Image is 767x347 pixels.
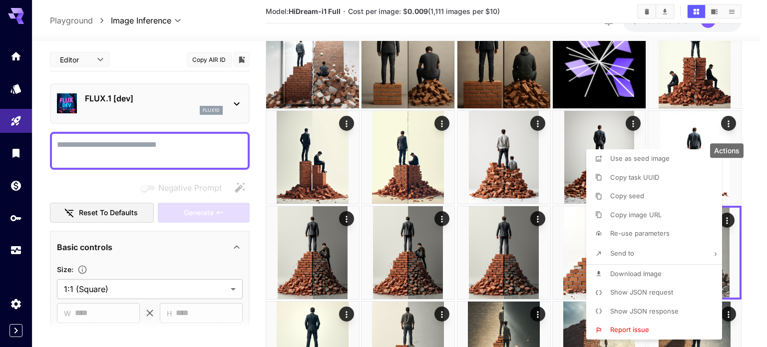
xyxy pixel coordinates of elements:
[610,192,644,200] span: Copy seed
[610,307,679,315] span: Show JSON response
[610,154,670,162] span: Use as seed image
[610,288,673,296] span: Show JSON request
[610,326,649,334] span: Report issue
[610,270,662,278] span: Download Image
[610,229,670,237] span: Re-use parameters
[610,211,662,219] span: Copy image URL
[610,249,634,257] span: Send to
[710,143,744,158] div: Actions
[610,173,659,181] span: Copy task UUID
